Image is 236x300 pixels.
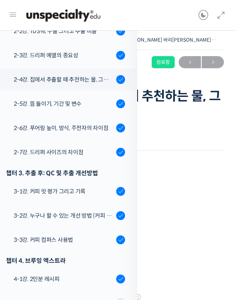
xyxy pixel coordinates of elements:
div: 완료함 [152,56,175,68]
div: 2-3강. 드리퍼 예열의 중요성 [14,51,114,60]
span: 설정 [125,245,134,252]
div: 챕터 4. 브루잉 엑스트라 [6,255,125,266]
div: 3-1강. 커피 맛 평가 그리고 기록 [14,187,114,196]
div: 3-2강. 누구나 할 수 있는 개선 방법 (커피 컴퍼스) [14,211,114,220]
div: 2-6강. 푸어링 높이, 방식, 주전자의 차이점 [14,124,114,132]
div: 2-5강. 뜸 들이기, 기간 및 변수 [14,99,114,108]
span: 홈 [25,245,30,252]
div: 4-1강. 2인분 레시피 [14,275,114,283]
a: 대화 [53,233,104,253]
div: 2-7강. 드리퍼 사이즈의 차이점 [14,148,114,157]
a: ←이전 [179,56,201,68]
span: 대화 [74,245,84,252]
div: 2-4강. 집에서 추출할 때 추천하는 물, 그리고 이유 [14,75,114,84]
div: 챕터 3. 추출 후: QC 및 추출 개선방법 [6,168,125,178]
a: 다음→ [202,56,224,68]
a: 홈 [2,233,53,253]
div: 3-3강. 커피 컴퍼스 사용법 [14,235,114,244]
span: → [202,57,224,68]
div: 2-2강. TDS%, 수율 그리고 추출 비율 [14,27,114,36]
a: 설정 [104,233,155,253]
span: ← [179,57,201,68]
